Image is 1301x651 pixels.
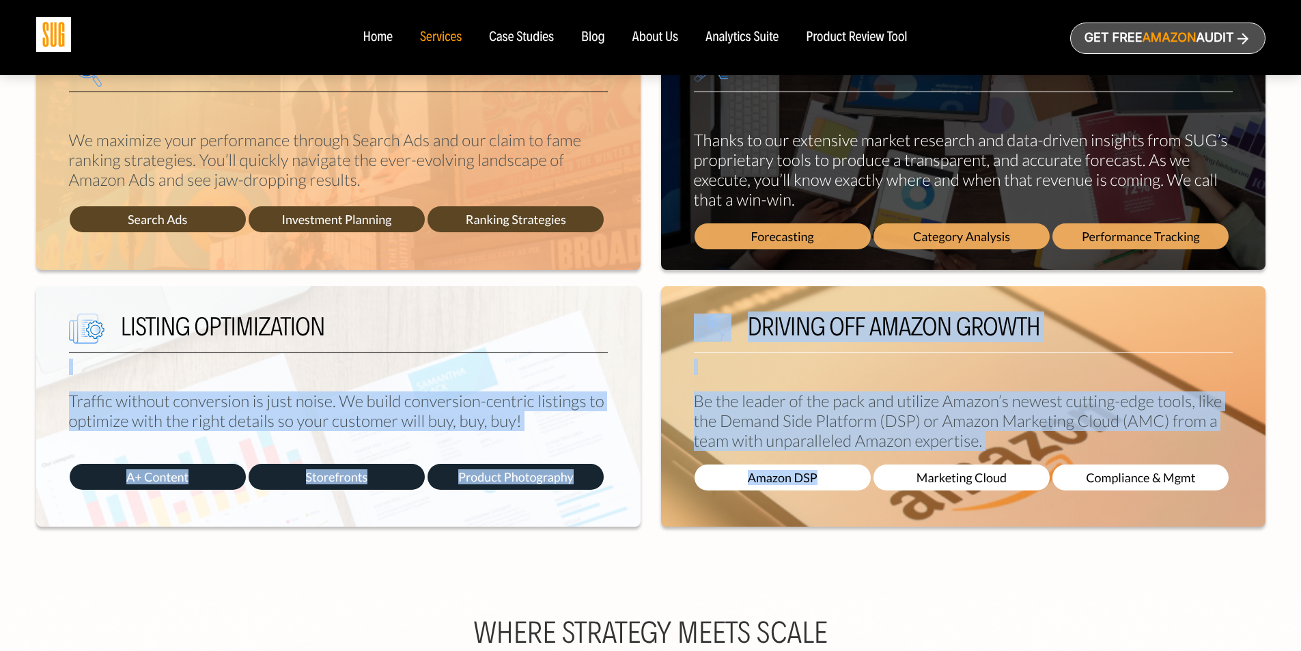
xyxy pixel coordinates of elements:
p: Be the leader of the pack and utilize Amazon’s newest cutting-edge tools, like the Demand Side Pl... [694,391,1233,451]
span: Compliance & Mgmt [1052,465,1229,490]
a: Analytics Suite [705,30,779,45]
a: About Us [632,30,679,45]
span: Search Ads [70,206,246,232]
a: Services [420,30,462,45]
span: Category Analysis [873,223,1050,249]
span: Ranking Strategies [428,206,604,232]
img: We are Smart [694,314,731,342]
span: Amazon DSP [695,465,871,490]
span: Marketing Cloud [873,465,1050,490]
h5: Driving off Amazon growth [694,314,1233,353]
span: Product Photography [428,464,604,490]
a: Home [363,30,392,45]
a: Case Studies [489,30,554,45]
span: A+ Content [70,464,246,490]
a: Get freeAmazonAudit [1070,23,1265,54]
a: Blog [581,30,605,45]
p: Traffic without conversion is just noise. We build conversion-centric listings to optimize with t... [69,391,608,431]
span: Performance Tracking [1052,223,1229,249]
img: We are Smart [69,314,104,344]
p: Thanks to our extensive market research and data-driven insights from SUG’s proprietary tools to ... [694,130,1233,210]
span: Investment Planning [249,206,425,232]
span: Amazon [1142,31,1196,45]
span: Forecasting [695,223,871,249]
span: Storefronts [249,464,425,490]
h5: Listing Optimization [69,314,608,353]
img: Sug [36,17,71,52]
p: We maximize your performance through Search Ads and our claim to fame ranking strategies. You’ll ... [69,130,608,190]
a: Product Review Tool [806,30,907,45]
